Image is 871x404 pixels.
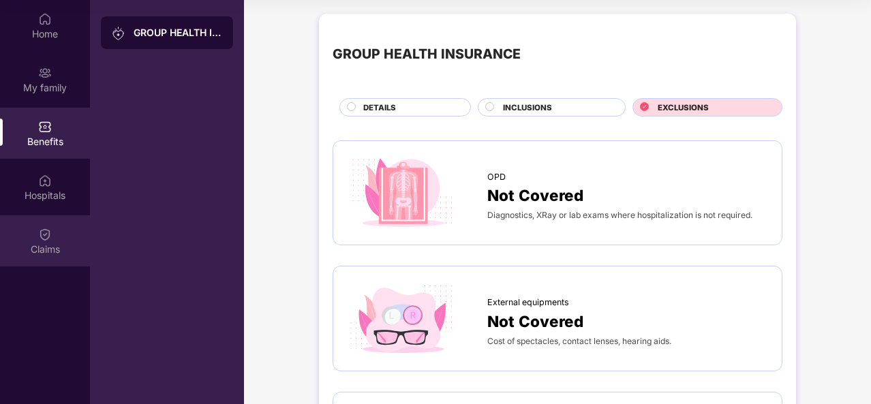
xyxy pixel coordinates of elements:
img: svg+xml;base64,PHN2ZyB3aWR0aD0iMjAiIGhlaWdodD0iMjAiIHZpZXdCb3g9IjAgMCAyMCAyMCIgZmlsbD0ibm9uZSIgeG... [112,27,125,40]
span: External equipments [487,296,569,309]
span: Not Covered [487,309,583,333]
span: OPD [487,170,506,184]
img: svg+xml;base64,PHN2ZyBpZD0iSG9zcGl0YWxzIiB4bWxucz0iaHR0cDovL3d3dy53My5vcmcvMjAwMC9zdmciIHdpZHRoPS... [38,174,52,187]
img: svg+xml;base64,PHN2ZyBpZD0iSG9tZSIgeG1sbnM9Imh0dHA6Ly93d3cudzMub3JnLzIwMDAvc3ZnIiB3aWR0aD0iMjAiIG... [38,12,52,26]
span: Cost of spectacles, contact lenses, hearing aids. [487,336,671,346]
div: GROUP HEALTH INSURANCE [134,26,222,40]
span: EXCLUSIONS [658,102,709,114]
span: INCLUSIONS [503,102,552,114]
span: Not Covered [487,183,583,207]
span: Diagnostics, XRay or lab exams where hospitalization is not required. [487,210,752,220]
img: svg+xml;base64,PHN2ZyBpZD0iQmVuZWZpdHMiIHhtbG5zPSJodHRwOi8vd3d3LnczLm9yZy8yMDAwL3N2ZyIgd2lkdGg9Ij... [38,120,52,134]
img: svg+xml;base64,PHN2ZyBpZD0iQ2xhaW0iIHhtbG5zPSJodHRwOi8vd3d3LnczLm9yZy8yMDAwL3N2ZyIgd2lkdGg9IjIwIi... [38,228,52,241]
img: svg+xml;base64,PHN2ZyB3aWR0aD0iMjAiIGhlaWdodD0iMjAiIHZpZXdCb3g9IjAgMCAyMCAyMCIgZmlsbD0ibm9uZSIgeG... [38,66,52,80]
img: icon [347,155,457,232]
div: GROUP HEALTH INSURANCE [333,44,521,65]
span: DETAILS [363,102,396,114]
img: icon [347,280,457,357]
